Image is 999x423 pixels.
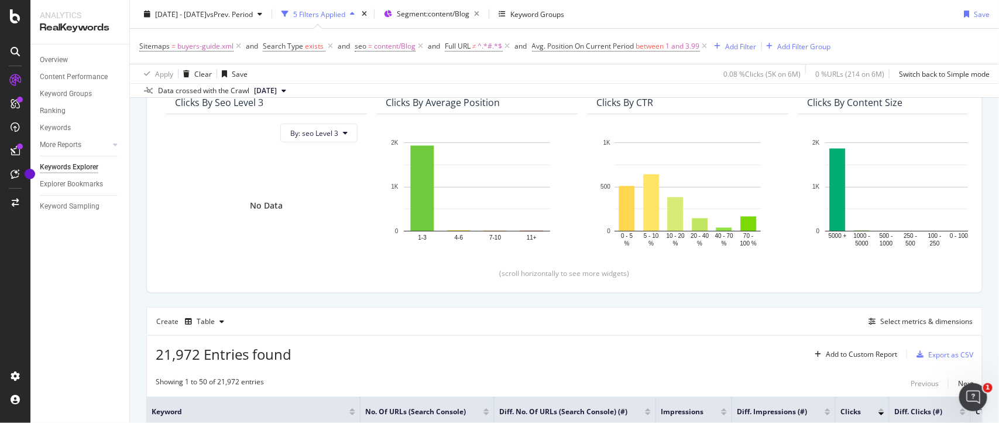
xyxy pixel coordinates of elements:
[40,161,121,173] a: Keywords Explorer
[178,64,212,83] button: Clear
[494,5,569,23] button: Keyword Groups
[894,64,990,83] button: Switch back to Simple mode
[928,350,973,360] div: Export as CSV
[959,5,990,23] button: Save
[743,233,753,240] text: 70 -
[155,69,173,79] div: Apply
[40,54,121,66] a: Overview
[607,228,610,234] text: 0
[636,41,664,51] span: between
[139,41,170,51] span: Sitemaps
[249,84,291,98] button: [DATE]
[816,228,820,234] text: 0
[691,233,709,240] text: 20 - 40
[158,86,249,96] div: Data crossed with the Crawl
[666,38,700,54] span: 1 and 3.99
[499,407,627,417] span: Diff. No. of URLs (Search Console) (#)
[40,200,121,213] a: Keyword Sampling
[856,240,869,247] text: 5000
[958,378,973,388] div: Next
[391,139,399,146] text: 2K
[911,378,939,388] div: Previous
[293,9,345,19] div: 5 Filters Applied
[812,139,820,146] text: 2K
[40,105,121,117] a: Ranking
[40,161,98,173] div: Keywords Explorer
[958,377,973,391] button: Next
[177,38,234,54] span: buyers-guide.xml
[648,240,654,247] text: %
[180,312,229,331] button: Table
[603,139,611,146] text: 1K
[722,240,727,247] text: %
[197,318,215,325] div: Table
[829,233,847,240] text: 5000 +
[246,40,258,52] button: and
[156,312,229,331] div: Create
[737,407,807,417] span: Diff. Impressions (#)
[263,41,303,51] span: Search Type
[762,39,831,53] button: Add Filter Group
[596,97,653,108] div: Clicks By CTR
[904,233,917,240] text: 250 -
[864,315,973,329] button: Select metrics & dimensions
[40,71,108,83] div: Content Performance
[840,407,861,417] span: Clicks
[815,69,884,79] div: 0 % URLs ( 214 on 6M )
[810,345,897,364] button: Add to Custom Report
[386,137,568,248] svg: A chart.
[807,97,902,108] div: Clicks By Content Size
[359,8,369,20] div: times
[155,9,207,19] span: [DATE] - [DATE]
[826,351,897,358] div: Add to Custom Report
[338,40,350,52] button: and
[391,184,399,190] text: 1K
[894,407,942,417] span: Diff. Clicks (#)
[428,41,440,51] div: and
[40,200,99,213] div: Keyword Sampling
[379,5,484,23] button: Segment:content/Blog
[139,64,173,83] button: Apply
[510,9,564,19] div: Keyword Groups
[974,9,990,19] div: Save
[905,240,915,247] text: 500
[600,184,610,190] text: 500
[290,128,338,138] span: By: seo Level 3
[812,184,820,190] text: 1K
[899,69,990,79] div: Switch back to Simple mode
[983,383,993,393] span: 1
[40,178,121,190] a: Explorer Bookmarks
[40,122,121,134] a: Keywords
[532,41,634,51] span: Avg. Position On Current Period
[217,64,248,83] button: Save
[515,40,527,52] button: and
[740,240,757,247] text: 100 %
[397,9,469,19] span: Segment: content/Blog
[723,69,801,79] div: 0.08 % Clicks ( 5K on 6M )
[25,169,35,179] div: Tooltip anchor
[710,39,757,53] button: Add Filter
[171,41,176,51] span: =
[667,233,685,240] text: 10 - 20
[928,233,942,240] text: 100 -
[355,41,366,51] span: seo
[40,139,81,151] div: More Reports
[715,233,734,240] text: 40 - 70
[673,240,678,247] text: %
[194,69,212,79] div: Clear
[489,235,501,241] text: 7-10
[40,139,109,151] a: More Reports
[374,38,416,54] span: content/Blog
[912,345,973,364] button: Export as CSV
[854,233,870,240] text: 1000 -
[277,5,359,23] button: 5 Filters Applied
[40,105,66,117] div: Ranking
[250,200,283,211] div: No Data
[246,41,258,51] div: and
[624,240,630,247] text: %
[156,377,264,391] div: Showing 1 to 50 of 21,972 entries
[596,137,779,248] svg: A chart.
[661,407,703,417] span: Impressions
[445,41,471,51] span: Full URL
[152,407,332,417] span: Keyword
